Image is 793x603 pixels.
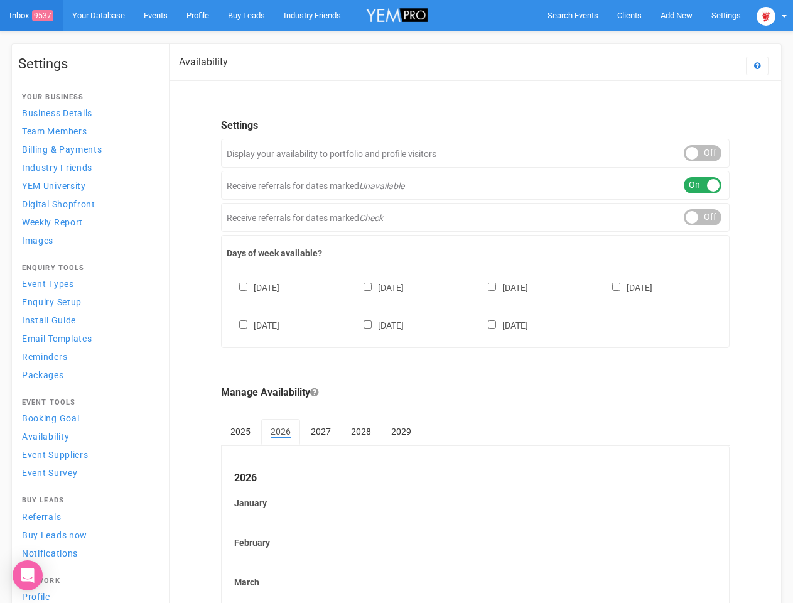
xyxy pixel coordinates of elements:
[342,419,380,444] a: 2028
[22,413,79,423] span: Booking Goal
[22,199,95,209] span: Digital Shopfront
[227,247,724,259] label: Days of week available?
[261,419,300,445] a: 2026
[22,548,78,558] span: Notifications
[221,139,730,168] div: Display your availability to portfolio and profile visitors
[22,108,92,118] span: Business Details
[22,352,67,362] span: Reminders
[234,536,716,549] label: February
[22,315,76,325] span: Install Guide
[18,177,156,194] a: YEM University
[22,468,77,478] span: Event Survey
[359,213,383,223] em: Check
[18,508,156,525] a: Referrals
[22,334,92,344] span: Email Templates
[22,450,89,460] span: Event Suppliers
[18,526,156,543] a: Buy Leads now
[18,214,156,231] a: Weekly Report
[22,577,153,585] h4: Network
[22,264,153,272] h4: Enquiry Tools
[359,181,404,191] em: Unavailable
[612,283,620,291] input: [DATE]
[661,11,693,20] span: Add New
[351,318,404,332] label: [DATE]
[617,11,642,20] span: Clients
[488,283,496,291] input: [DATE]
[475,280,528,294] label: [DATE]
[18,232,156,249] a: Images
[22,370,64,380] span: Packages
[18,330,156,347] a: Email Templates
[239,320,247,329] input: [DATE]
[179,57,228,68] h2: Availability
[239,283,247,291] input: [DATE]
[22,126,87,136] span: Team Members
[22,236,53,246] span: Images
[18,122,156,139] a: Team Members
[32,10,53,21] span: 9537
[18,545,156,562] a: Notifications
[364,320,372,329] input: [DATE]
[22,399,153,406] h4: Event Tools
[351,280,404,294] label: [DATE]
[22,497,153,504] h4: Buy Leads
[382,419,421,444] a: 2029
[227,318,279,332] label: [DATE]
[22,297,82,307] span: Enquiry Setup
[234,576,716,589] label: March
[18,312,156,329] a: Install Guide
[18,275,156,292] a: Event Types
[22,432,69,442] span: Availability
[221,419,260,444] a: 2025
[18,464,156,481] a: Event Survey
[234,497,716,509] label: January
[221,386,730,400] legend: Manage Availability
[488,320,496,329] input: [DATE]
[221,203,730,232] div: Receive referrals for dates marked
[18,159,156,176] a: Industry Friends
[364,283,372,291] input: [DATE]
[18,348,156,365] a: Reminders
[18,195,156,212] a: Digital Shopfront
[18,57,156,72] h1: Settings
[18,446,156,463] a: Event Suppliers
[221,119,730,133] legend: Settings
[22,144,102,155] span: Billing & Payments
[18,293,156,310] a: Enquiry Setup
[18,104,156,121] a: Business Details
[13,560,43,590] div: Open Intercom Messenger
[234,471,716,486] legend: 2026
[227,280,279,294] label: [DATE]
[757,7,775,26] img: open-uri20250107-2-1pbi2ie
[548,11,598,20] span: Search Events
[22,279,74,289] span: Event Types
[18,366,156,383] a: Packages
[22,94,153,101] h4: Your Business
[600,280,652,294] label: [DATE]
[18,141,156,158] a: Billing & Payments
[475,318,528,332] label: [DATE]
[301,419,340,444] a: 2027
[18,410,156,426] a: Booking Goal
[221,171,730,200] div: Receive referrals for dates marked
[18,428,156,445] a: Availability
[22,217,83,227] span: Weekly Report
[22,181,86,191] span: YEM University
